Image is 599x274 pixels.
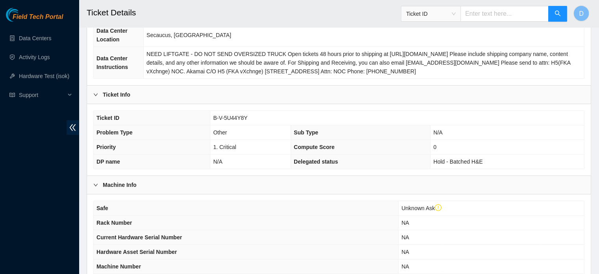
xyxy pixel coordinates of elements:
[548,6,567,22] button: search
[103,181,137,189] b: Machine Info
[406,8,456,20] span: Ticket ID
[401,234,409,240] span: NA
[401,249,409,255] span: NA
[294,158,338,165] span: Delegated status
[213,144,236,150] span: 1. Critical
[96,249,177,255] span: Hardware Asset Serial Number
[96,220,132,226] span: Rack Number
[433,144,436,150] span: 0
[96,28,128,43] span: Data Center Location
[579,9,584,19] span: D
[294,144,334,150] span: Compute Score
[294,129,318,136] span: Sub Type
[67,120,79,135] span: double-left
[9,92,15,98] span: read
[96,129,133,136] span: Problem Type
[87,86,591,104] div: Ticket Info
[19,73,69,79] a: Hardware Test (isok)
[93,92,98,97] span: right
[401,205,441,211] span: Unknown Ask
[96,263,141,270] span: Machine Number
[19,87,65,103] span: Support
[96,115,119,121] span: Ticket ID
[213,158,222,165] span: N/A
[96,205,108,211] span: Safe
[147,51,570,75] span: NEED LIFTGATE - DO NOT SEND OVERSIZED TRUCK Open tickets 48 hours prior to shipping at [URL][DOMA...
[19,54,50,60] a: Activity Logs
[433,129,442,136] span: N/A
[213,115,247,121] span: B-V-5U44Y8Y
[147,32,231,38] span: Secaucus, [GEOGRAPHIC_DATA]
[435,204,442,211] span: exclamation-circle
[96,234,182,240] span: Current Hardware Serial Number
[401,220,409,226] span: NA
[13,13,63,21] span: Field Tech Portal
[433,158,482,165] span: Hold - Batched H&E
[213,129,227,136] span: Other
[96,55,128,70] span: Data Center Instructions
[93,183,98,187] span: right
[460,6,549,22] input: Enter text here...
[87,176,591,194] div: Machine Info
[19,35,51,41] a: Data Centers
[6,8,40,22] img: Akamai Technologies
[401,263,409,270] span: NA
[554,10,561,18] span: search
[6,14,63,24] a: Akamai TechnologiesField Tech Portal
[96,144,116,150] span: Priority
[96,158,120,165] span: DP name
[103,90,130,99] b: Ticket Info
[573,6,589,21] button: D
